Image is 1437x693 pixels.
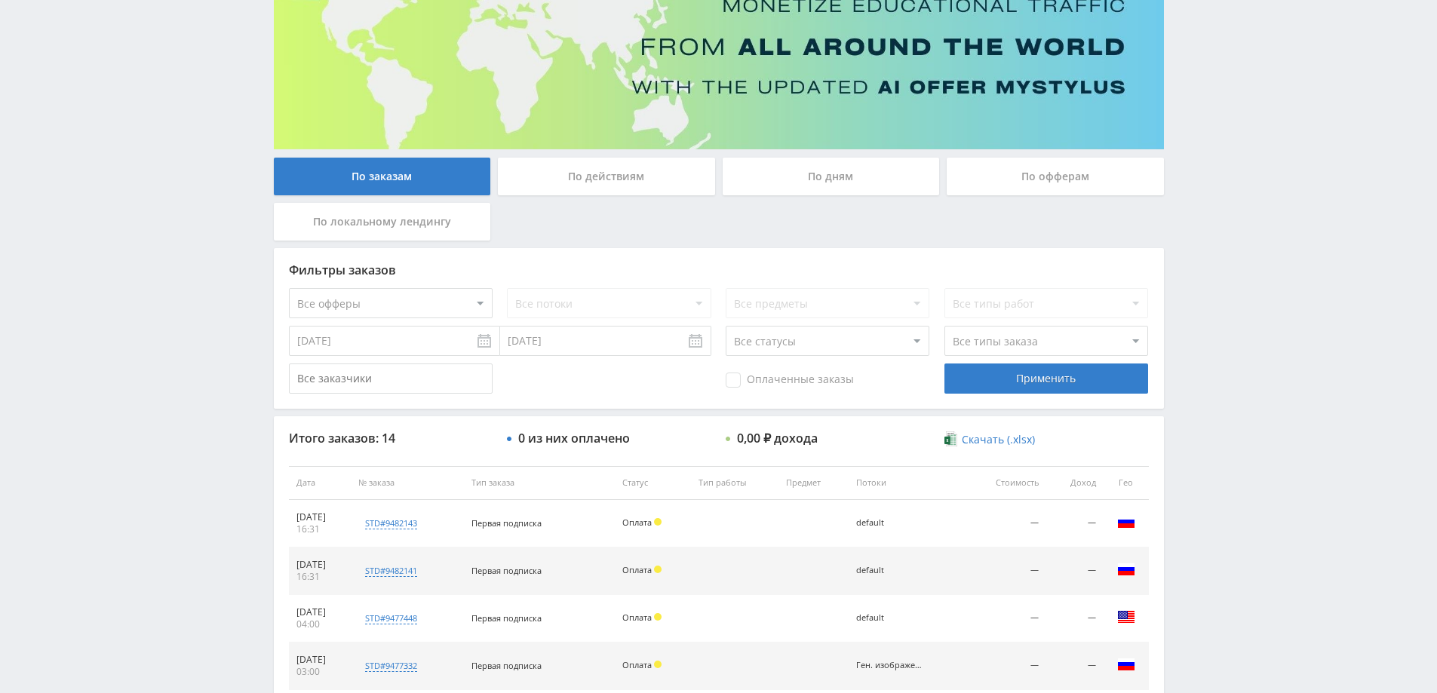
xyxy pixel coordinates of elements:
div: 03:00 [296,666,344,678]
div: Итого заказов: 14 [289,431,493,445]
td: — [965,500,1046,547]
span: Холд [654,613,662,621]
span: Первая подписка [471,612,542,624]
div: Применить [944,363,1148,394]
span: Оплаченные заказы [726,373,854,388]
span: Оплата [622,564,652,575]
td: — [965,547,1046,595]
th: Доход [1046,466,1104,500]
div: 0 из них оплачено [518,431,630,445]
div: 16:31 [296,571,344,583]
div: default [856,613,924,623]
div: По заказам [274,158,491,195]
span: Холд [654,518,662,526]
div: [DATE] [296,511,344,523]
div: По локальному лендингу [274,203,491,241]
img: xlsx [944,431,957,446]
img: rus.png [1117,655,1135,673]
span: Первая подписка [471,517,542,529]
span: Оплата [622,517,652,528]
span: Холд [654,661,662,668]
div: [DATE] [296,606,344,618]
span: Холд [654,566,662,573]
div: default [856,518,924,528]
td: — [1046,642,1104,690]
div: [DATE] [296,559,344,571]
span: Скачать (.xlsx) [962,434,1035,446]
td: — [1046,595,1104,642]
div: std#9482143 [365,517,417,529]
span: Первая подписка [471,565,542,576]
div: 16:31 [296,523,344,535]
img: rus.png [1117,560,1135,578]
th: Предмет [778,466,848,500]
th: Гео [1104,466,1149,500]
span: Оплата [622,659,652,670]
span: Первая подписка [471,660,542,671]
div: По действиям [498,158,715,195]
td: — [1046,547,1104,595]
th: Стоимость [965,466,1046,500]
div: По офферам [947,158,1164,195]
span: Оплата [622,612,652,623]
th: Статус [615,466,691,500]
td: — [1046,500,1104,547]
th: Тип работы [691,466,778,500]
td: — [965,642,1046,690]
input: Все заказчики [289,363,493,394]
div: Ген. изображение [856,661,924,670]
th: Потоки [849,466,965,500]
img: usa.png [1117,608,1135,626]
td: — [965,595,1046,642]
th: № заказа [351,466,464,500]
div: 04:00 [296,618,344,630]
div: 0,00 ₽ дохода [737,431,818,445]
div: По дням [723,158,940,195]
div: default [856,566,924,575]
div: std#9477448 [365,612,417,624]
div: std#9482141 [365,565,417,577]
div: [DATE] [296,654,344,666]
img: rus.png [1117,513,1135,531]
th: Тип заказа [464,466,615,500]
div: Фильтры заказов [289,263,1149,277]
th: Дата [289,466,352,500]
a: Скачать (.xlsx) [944,432,1035,447]
div: std#9477332 [365,660,417,672]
